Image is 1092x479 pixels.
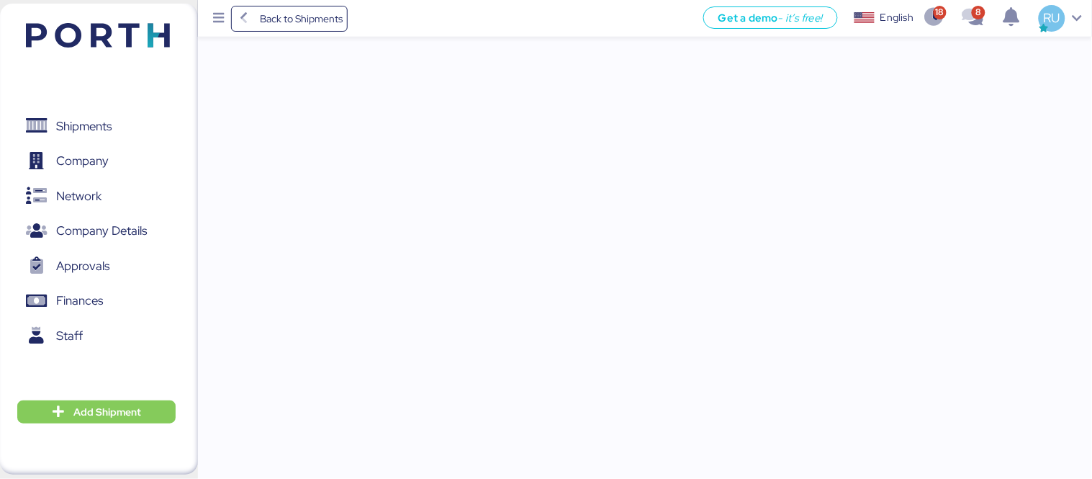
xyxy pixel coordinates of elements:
[260,10,343,27] span: Back to Shipments
[207,6,231,31] button: Menu
[73,403,141,421] span: Add Shipment
[56,186,101,207] span: Network
[9,215,176,248] a: Company Details
[56,116,112,137] span: Shipments
[56,326,83,346] span: Staff
[17,400,176,424] button: Add Shipment
[56,220,147,241] span: Company Details
[9,109,176,143] a: Shipments
[880,10,913,25] div: English
[9,285,176,318] a: Finances
[231,6,348,32] a: Back to Shipments
[9,249,176,282] a: Approvals
[56,290,103,311] span: Finances
[9,319,176,352] a: Staff
[9,145,176,178] a: Company
[9,179,176,212] a: Network
[56,256,109,277] span: Approvals
[56,151,109,171] span: Company
[1044,9,1060,27] span: RU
